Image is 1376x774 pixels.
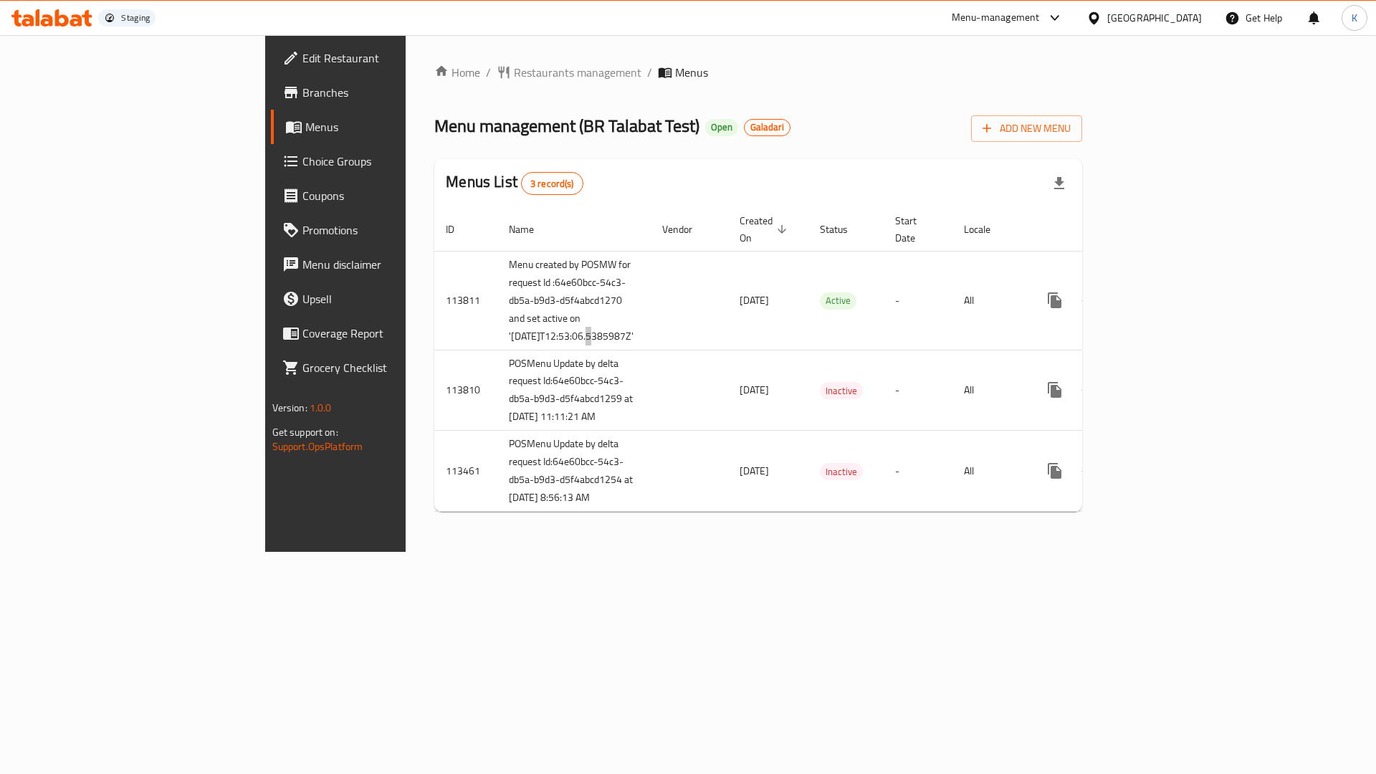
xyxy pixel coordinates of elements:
[514,64,641,81] span: Restaurants management
[271,144,495,178] a: Choice Groups
[1038,283,1072,317] button: more
[509,221,553,238] span: Name
[820,464,863,480] span: Inactive
[647,64,652,81] li: /
[745,121,790,133] span: Galadari
[302,325,484,342] span: Coverage Report
[983,120,1071,138] span: Add New Menu
[820,221,866,238] span: Status
[1072,454,1107,488] button: Change Status
[302,49,484,67] span: Edit Restaurant
[1026,208,1187,252] th: Actions
[302,256,484,273] span: Menu disclaimer
[884,431,952,512] td: -
[302,153,484,170] span: Choice Groups
[662,221,711,238] span: Vendor
[705,119,738,136] div: Open
[1038,373,1072,407] button: more
[271,178,495,213] a: Coupons
[820,383,863,399] span: Inactive
[305,118,484,135] span: Menus
[302,187,484,204] span: Coupons
[740,212,791,247] span: Created On
[272,437,363,456] a: Support.OpsPlatform
[705,121,738,133] span: Open
[1072,283,1107,317] button: Change Status
[820,292,856,310] div: Active
[820,382,863,399] div: Inactive
[497,64,641,81] a: Restaurants management
[272,398,307,417] span: Version:
[895,212,935,247] span: Start Date
[272,423,338,441] span: Get support on:
[675,64,708,81] span: Menus
[121,12,150,24] div: Staging
[1072,373,1107,407] button: Change Status
[271,247,495,282] a: Menu disclaimer
[521,172,583,195] div: Total records count
[820,463,863,480] div: Inactive
[740,462,769,480] span: [DATE]
[884,251,952,350] td: -
[434,208,1187,512] table: enhanced table
[1042,166,1076,201] div: Export file
[271,75,495,110] a: Branches
[952,350,1026,431] td: All
[964,221,1009,238] span: Locale
[302,359,484,376] span: Grocery Checklist
[497,251,651,350] td: Menu created by POSMW for request Id :64e60bcc-54c3-db5a-b9d3-d5f4abcd1270 and set active on '[DA...
[884,350,952,431] td: -
[522,177,583,191] span: 3 record(s)
[302,221,484,239] span: Promotions
[497,350,651,431] td: POSMenu Update by delta request Id:64e60bcc-54c3-db5a-b9d3-d5f4abcd1259 at [DATE] 11:11:21 AM
[446,171,583,195] h2: Menus List
[302,290,484,307] span: Upsell
[302,84,484,101] span: Branches
[271,41,495,75] a: Edit Restaurant
[271,282,495,316] a: Upsell
[497,431,651,512] td: POSMenu Update by delta request Id:64e60bcc-54c3-db5a-b9d3-d5f4abcd1254 at [DATE] 8:56:13 AM
[740,381,769,399] span: [DATE]
[434,64,1082,81] nav: breadcrumb
[434,110,699,142] span: Menu management ( BR Talabat Test )
[820,292,856,309] span: Active
[1107,10,1202,26] div: [GEOGRAPHIC_DATA]
[952,9,1040,27] div: Menu-management
[271,110,495,144] a: Menus
[446,221,473,238] span: ID
[271,316,495,350] a: Coverage Report
[1038,454,1072,488] button: more
[271,350,495,385] a: Grocery Checklist
[952,431,1026,512] td: All
[952,251,1026,350] td: All
[740,291,769,310] span: [DATE]
[1352,10,1357,26] span: K
[310,398,332,417] span: 1.0.0
[971,115,1082,142] button: Add New Menu
[271,213,495,247] a: Promotions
